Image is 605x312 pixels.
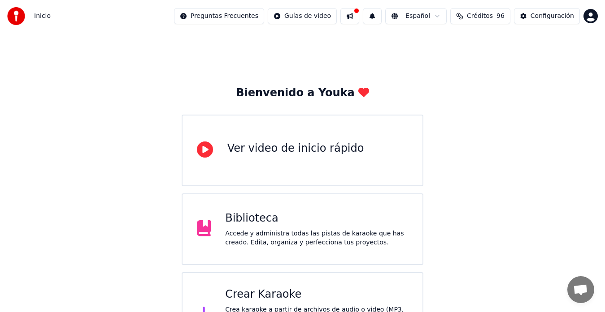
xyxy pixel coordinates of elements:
[174,8,264,24] button: Preguntas Frecuentes
[236,86,369,100] div: Bienvenido a Youka
[34,12,51,21] span: Inicio
[514,8,580,24] button: Configuración
[7,7,25,25] img: youka
[227,141,364,156] div: Ver video de inicio rápido
[496,12,505,21] span: 96
[225,211,408,226] div: Biblioteca
[531,12,574,21] div: Configuración
[225,287,408,302] div: Crear Karaoke
[567,276,594,303] div: Chat abierto
[450,8,510,24] button: Créditos96
[34,12,51,21] nav: breadcrumb
[467,12,493,21] span: Créditos
[268,8,337,24] button: Guías de video
[225,229,408,247] div: Accede y administra todas las pistas de karaoke que has creado. Edita, organiza y perfecciona tus...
